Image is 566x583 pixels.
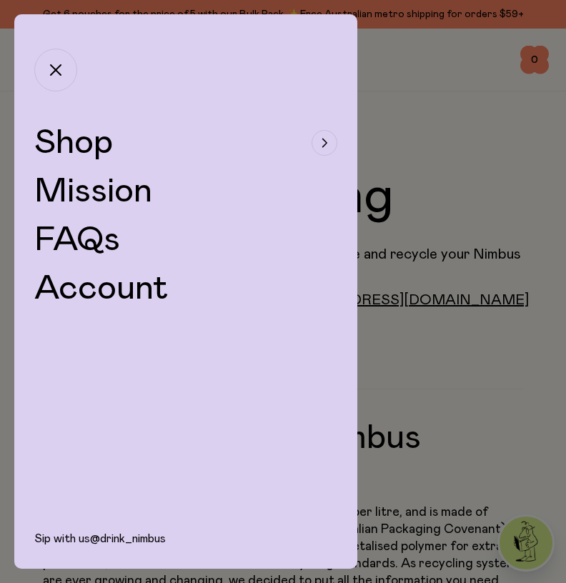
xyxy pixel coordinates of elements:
[34,271,169,306] a: Account
[34,126,337,160] button: Shop
[34,174,152,209] a: Mission
[14,532,357,569] div: Sip with us
[90,533,166,544] a: @drink_nimbus
[34,126,113,160] span: Shop
[34,223,120,257] a: FAQs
